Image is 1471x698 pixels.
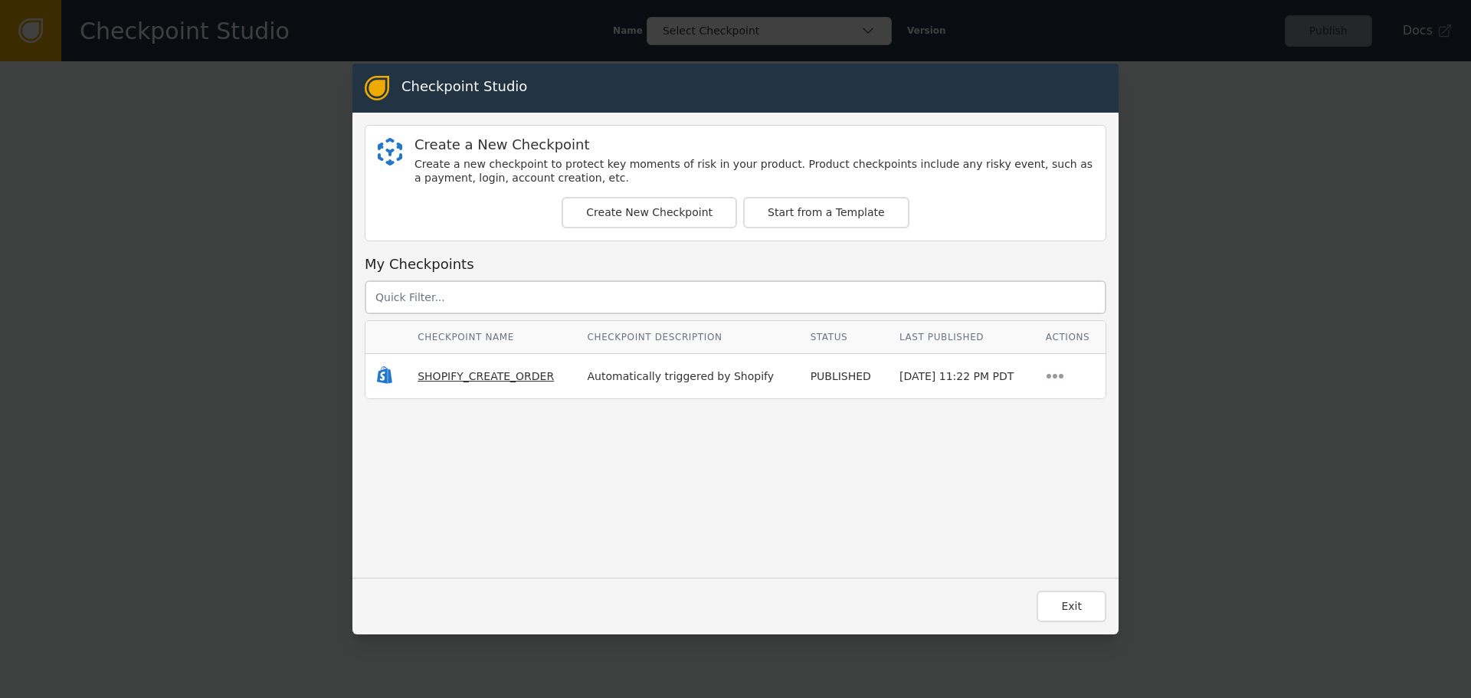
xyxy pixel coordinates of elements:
input: Quick Filter... [365,280,1106,314]
th: Checkpoint Name [406,321,575,354]
span: SHOPIFY_CREATE_ORDER [418,370,554,382]
div: [DATE] 11:22 PM PDT [899,369,1023,385]
th: Checkpoint Description [576,321,799,354]
button: Start from a Template [743,197,909,228]
div: Create a New Checkpoint [414,138,1093,152]
button: Exit [1037,591,1106,622]
div: Checkpoint Studio [401,76,527,100]
div: My Checkpoints [365,254,1106,274]
th: Status [799,321,888,354]
div: Create a new checkpoint to protect key moments of risk in your product. Product checkpoints inclu... [414,158,1093,185]
th: Last Published [888,321,1034,354]
span: Automatically triggered by Shopify [588,370,775,382]
button: Create New Checkpoint [562,197,737,228]
th: Actions [1034,321,1106,354]
div: PUBLISHED [811,369,876,385]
